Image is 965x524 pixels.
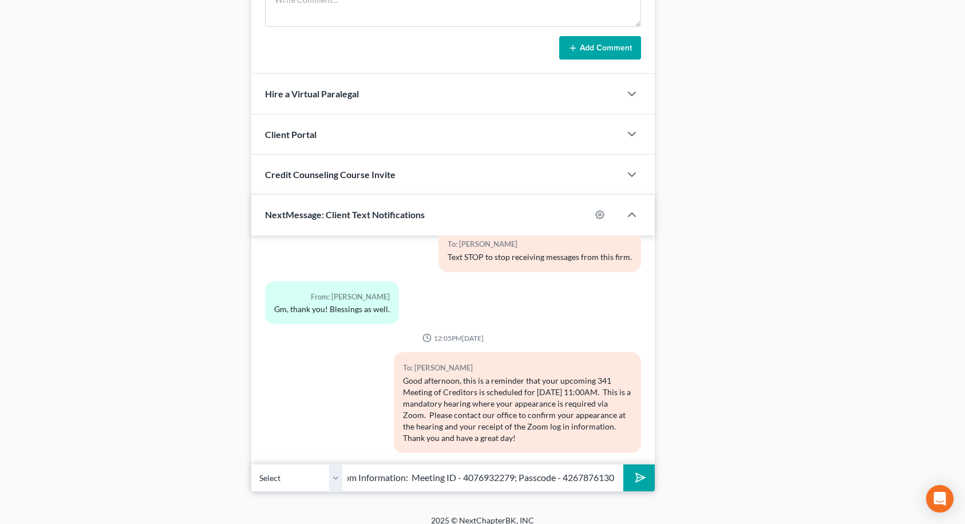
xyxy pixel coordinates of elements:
span: Client Portal [265,129,317,140]
div: To: [PERSON_NAME] [403,361,632,375]
div: To: [PERSON_NAME] [448,238,632,251]
div: 12:05PM[DATE] [265,333,641,343]
div: Open Intercom Messenger [926,485,954,513]
input: Say something... [343,464,623,492]
div: Gm, thank you! Blessings as well. [274,304,390,315]
div: From: [PERSON_NAME] [274,290,390,304]
div: Good afternoon, this is a reminder that your upcoming 341 Meeting of Creditors is scheduled for [... [403,375,632,444]
span: NextMessage: Client Text Notifications [265,209,425,220]
span: Credit Counseling Course Invite [265,169,396,180]
button: Add Comment [559,36,641,60]
span: Hire a Virtual Paralegal [265,88,359,99]
div: Text STOP to stop receiving messages from this firm. [448,251,632,263]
